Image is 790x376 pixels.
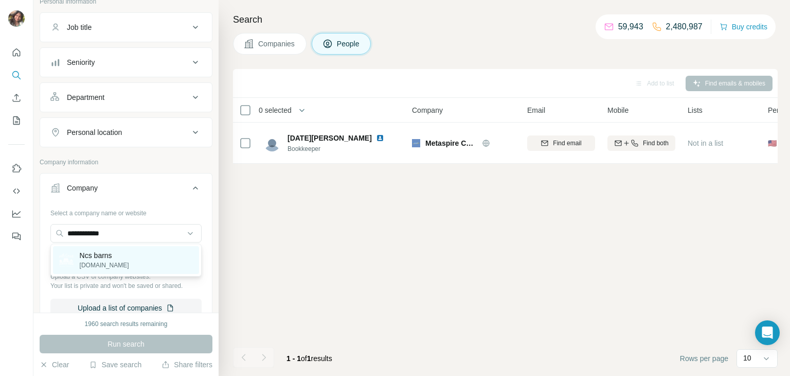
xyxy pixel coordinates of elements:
[40,85,212,110] button: Department
[40,120,212,145] button: Personal location
[607,105,629,115] span: Mobile
[527,135,595,151] button: Find email
[376,134,384,142] img: LinkedIn logo
[67,92,104,102] div: Department
[286,354,301,363] span: 1 - 1
[607,135,675,151] button: Find both
[425,138,477,148] span: Metaspire Consulting
[40,360,69,370] button: Clear
[412,139,420,147] img: Logo of Metaspire Consulting
[40,15,212,40] button: Job title
[8,111,25,130] button: My lists
[768,138,777,148] span: 🇺🇸
[680,353,728,364] span: Rows per page
[67,127,122,138] div: Personal location
[286,354,332,363] span: results
[67,22,92,32] div: Job title
[288,144,397,153] span: Bookkeeper
[412,105,443,115] span: Company
[337,39,361,49] span: People
[80,261,129,270] p: [DOMAIN_NAME]
[8,182,25,200] button: Use Surfe API
[8,66,25,84] button: Search
[666,21,703,33] p: 2,480,987
[59,253,74,267] img: Ncs barns
[688,139,723,147] span: Not in a list
[85,319,168,329] div: 1960 search results remaining
[50,281,202,290] p: Your list is private and won't be saved or shared.
[264,135,280,151] img: Avatar
[89,360,141,370] button: Save search
[553,139,581,148] span: Find email
[40,158,212,167] p: Company information
[618,21,643,33] p: 59,943
[8,43,25,62] button: Quick start
[161,360,212,370] button: Share filters
[259,105,292,115] span: 0 selected
[50,299,202,317] button: Upload a list of companies
[643,139,669,148] span: Find both
[288,133,372,143] span: [DATE][PERSON_NAME]
[67,183,98,193] div: Company
[720,20,767,34] button: Buy credits
[527,105,545,115] span: Email
[258,39,296,49] span: Companies
[8,89,25,107] button: Enrich CSV
[80,250,129,261] p: Ncs barns
[8,204,25,223] button: Dashboard
[743,353,751,363] p: 10
[307,354,311,363] span: 1
[755,320,780,345] div: Open Intercom Messenger
[8,227,25,246] button: Feedback
[40,50,212,75] button: Seniority
[233,12,778,27] h4: Search
[301,354,307,363] span: of
[40,176,212,204] button: Company
[688,105,703,115] span: Lists
[8,10,25,27] img: Avatar
[50,204,202,218] div: Select a company name or website
[50,272,202,281] p: Upload a CSV of company websites.
[8,159,25,178] button: Use Surfe on LinkedIn
[67,57,95,67] div: Seniority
